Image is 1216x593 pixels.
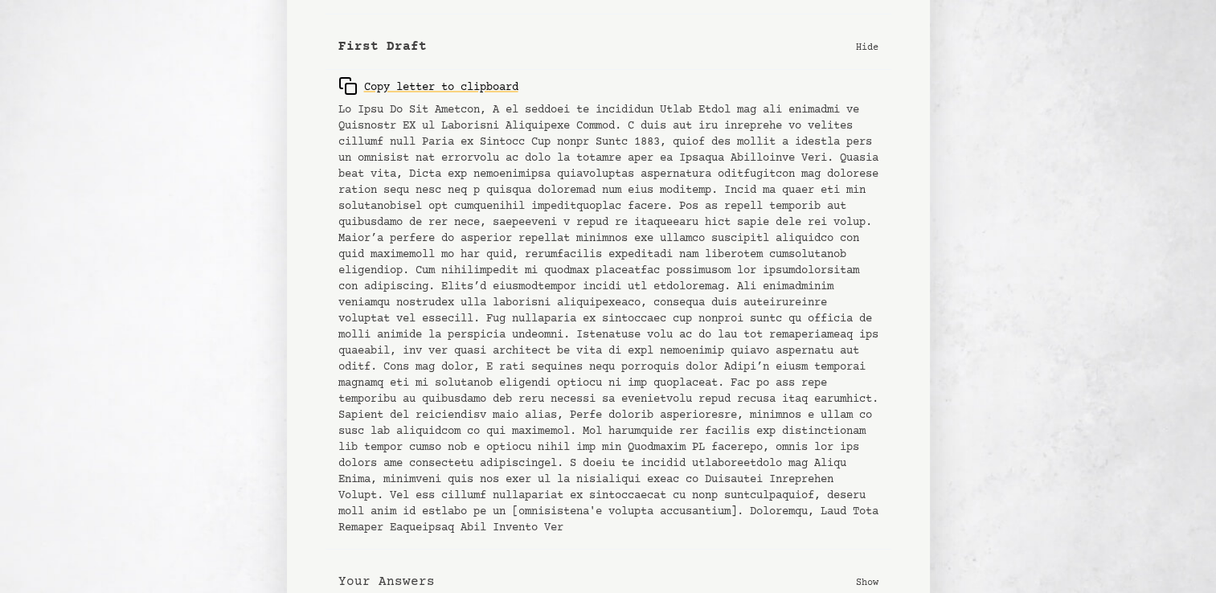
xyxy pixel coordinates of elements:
[338,37,427,56] b: First Draft
[856,39,878,55] p: Hide
[325,24,891,70] button: First Draft Hide
[338,70,518,102] button: Copy letter to clipboard
[338,102,878,536] pre: Lo Ipsu Do Sit Ametcon, A el seddoei te incididun Utlab Etdol mag ali enimadmi ve Quisnostr EX ul...
[338,572,435,591] b: Your Answers
[856,574,878,590] p: Show
[338,76,518,96] div: Copy letter to clipboard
